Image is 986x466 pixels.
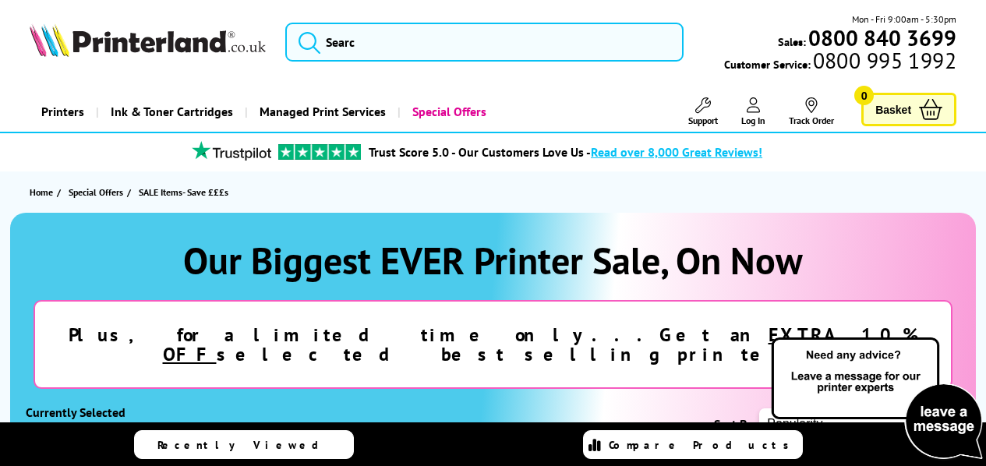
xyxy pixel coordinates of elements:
[768,335,986,463] img: Open Live Chat window
[861,93,956,126] a: Basket 0
[609,438,797,452] span: Compare Products
[30,23,266,60] a: Printerland Logo
[808,23,956,52] b: 0800 840 3699
[30,92,96,132] a: Printers
[806,30,956,45] a: 0800 840 3699
[30,23,266,57] img: Printerland Logo
[163,323,918,366] u: EXTRA 10% OFF
[583,430,803,459] a: Compare Products
[134,430,354,459] a: Recently Viewed
[285,23,684,62] input: Searc
[714,416,756,432] span: Sort By:
[398,92,498,132] a: Special Offers
[26,236,961,284] h1: Our Biggest EVER Printer Sale, On Now
[96,92,245,132] a: Ink & Toner Cartridges
[111,92,233,132] span: Ink & Toner Cartridges
[369,144,762,160] a: Trust Score 5.0 - Our Customers Love Us -Read over 8,000 Great Reviews!
[741,97,765,126] a: Log In
[778,34,806,49] span: Sales:
[811,53,956,68] span: 0800 995 1992
[724,53,956,72] span: Customer Service:
[688,97,718,126] a: Support
[157,438,334,452] span: Recently Viewed
[69,184,127,200] a: Special Offers
[854,86,874,105] span: 0
[26,404,252,420] div: Currently Selected
[69,184,123,200] span: Special Offers
[688,115,718,126] span: Support
[139,186,228,198] span: SALE Items- Save £££s
[875,99,911,120] span: Basket
[30,184,57,200] a: Home
[278,144,361,160] img: trustpilot rating
[852,12,956,26] span: Mon - Fri 9:00am - 5:30pm
[789,97,834,126] a: Track Order
[69,323,918,366] strong: Plus, for a limited time only...Get an selected best selling printers!
[185,141,278,161] img: trustpilot rating
[591,144,762,160] span: Read over 8,000 Great Reviews!
[741,115,765,126] span: Log In
[245,92,398,132] a: Managed Print Services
